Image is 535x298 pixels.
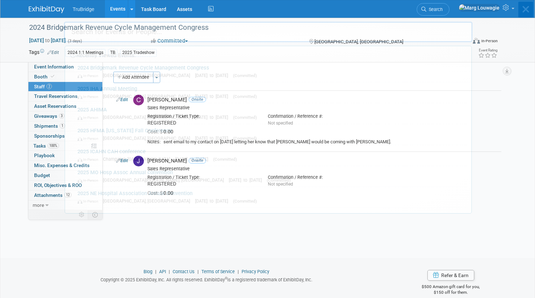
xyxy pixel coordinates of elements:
span: [DATE] to [DATE] [195,136,232,141]
span: (Committed) [213,157,237,162]
span: (Committed) [267,178,291,183]
input: Search for Events or People... [64,22,472,42]
a: 2025 MO Hosp Assoc Annual convention In-Person [GEOGRAPHIC_DATA][PERSON_NAME], [GEOGRAPHIC_DATA] ... [74,166,468,187]
span: In-Person [77,178,102,183]
a: 2025 NE Hospital Association Annual Convention In-Person [GEOGRAPHIC_DATA], [GEOGRAPHIC_DATA] [DA... [74,187,468,208]
div: Recently Viewed Events: [69,46,468,61]
span: (Committed) [233,115,257,120]
span: Champaign, [GEOGRAPHIC_DATA] [103,156,174,162]
span: (Committed) [233,73,257,78]
span: [GEOGRAPHIC_DATA], [GEOGRAPHIC_DATA] [103,73,194,78]
span: [DATE] to [DATE] [195,94,232,99]
span: [DATE] to [DATE] [175,156,212,162]
span: [GEOGRAPHIC_DATA], [GEOGRAPHIC_DATA] [103,115,194,120]
a: 2024 Bridgemark Revenue Cycle Management Congress In-Person [GEOGRAPHIC_DATA], [GEOGRAPHIC_DATA] ... [74,61,468,82]
a: 2025 AHIMA In-Person [GEOGRAPHIC_DATA], [GEOGRAPHIC_DATA] [DATE] to [DATE] (Committed) [74,103,468,124]
a: 2025 ICAHN CAH conference In-Person Champaign, [GEOGRAPHIC_DATA] [DATE] to [DATE] (Committed) [74,145,468,166]
span: [GEOGRAPHIC_DATA], [GEOGRAPHIC_DATA] [103,136,194,141]
span: [GEOGRAPHIC_DATA], [GEOGRAPHIC_DATA] [103,94,194,99]
span: [DATE] to [DATE] [195,73,232,78]
span: In-Person [77,94,102,99]
span: In-Person [77,199,102,204]
span: (Committed) [233,94,257,99]
span: In-Person [77,157,102,162]
a: 2025 IHA Annual Meeting In-Person [GEOGRAPHIC_DATA], [GEOGRAPHIC_DATA] [DATE] to [DATE] (Committed) [74,82,468,103]
span: (Committed) [233,136,257,141]
a: 2025 HFMA [US_STATE] Fall Conference In-Person [GEOGRAPHIC_DATA], [GEOGRAPHIC_DATA] [DATE] to [DA... [74,124,468,145]
span: [DATE] to [DATE] [195,198,232,204]
span: [DATE] to [DATE] [195,115,232,120]
span: [GEOGRAPHIC_DATA][PERSON_NAME], [GEOGRAPHIC_DATA] [103,177,227,183]
span: [GEOGRAPHIC_DATA], [GEOGRAPHIC_DATA] [103,198,194,204]
span: In-Person [77,115,102,120]
span: (Committed) [233,199,257,204]
span: In-Person [77,73,102,78]
span: In-Person [77,136,102,141]
span: [DATE] to [DATE] [229,177,265,183]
